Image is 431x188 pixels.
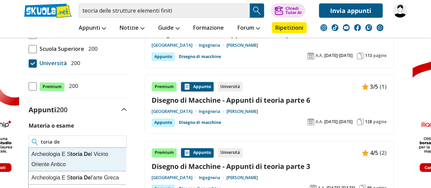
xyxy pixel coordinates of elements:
[199,43,227,48] a: Ingegneria
[179,118,221,127] a: Disegno di macchine
[66,82,78,90] span: 200
[77,22,108,34] a: Appunti
[393,3,407,18] img: Py920701
[37,59,67,68] span: Università
[181,82,214,91] div: Appunto
[152,175,199,180] a: [GEOGRAPHIC_DATA]
[324,119,353,125] span: [DATE]-[DATE]
[191,22,226,34] a: Formazione
[365,53,372,58] span: 113
[307,53,314,59] img: Anno accademico
[357,118,364,125] img: Pagine
[29,148,126,171] div: Archeologia E S l Vicino Oriente Antico
[315,119,323,125] span: A.A.
[84,151,91,157] strong: De
[365,119,372,125] span: 128
[370,148,378,157] span: 4/5
[181,148,214,158] div: Appunto
[56,105,67,114] span: 200
[343,24,350,31] img: youtube
[271,3,305,18] button: ChiediTutor AI
[152,82,177,91] div: Premium
[32,139,38,145] img: Ricerca materia o esame
[40,82,65,91] span: Premium
[332,24,338,31] img: tiktok
[118,22,146,34] a: Notizie
[380,82,387,91] span: (1)
[68,59,80,68] span: 200
[121,108,127,111] img: Apri e chiudi sezione
[218,82,243,91] div: Università
[152,109,199,114] a: [GEOGRAPHIC_DATA]
[252,5,262,16] img: Cerca appunti, riassunti o versioni
[307,118,314,125] img: Anno accademico
[156,22,181,34] a: Guide
[315,53,323,58] span: A.A.
[373,53,387,58] span: pagine
[324,53,353,58] span: [DATE]-[DATE]
[362,83,369,90] img: Appunti contenuto
[86,44,97,53] span: 200
[199,175,227,180] a: Ingegneria
[41,139,123,145] input: Ricerca materia o esame
[370,82,378,91] span: 3/5
[152,118,175,127] div: Appunto
[376,24,383,31] img: WhatsApp
[79,3,250,18] input: Cerca appunti, riassunti o versioni
[71,151,82,157] strong: toria
[236,22,262,34] a: Forum
[29,122,74,129] label: Materia o esame
[29,105,67,114] label: Appunti
[354,24,361,31] img: facebook
[152,96,387,105] a: Disegno di Macchine - Appunti di teoria parte 6
[218,148,243,158] div: Università
[29,171,126,185] div: Archeologia E S l'arte Greca
[373,119,387,125] span: pagine
[84,175,91,180] strong: De
[179,53,221,61] a: Disegno di macchine
[380,148,387,157] span: (2)
[227,109,258,114] a: [PERSON_NAME]
[152,148,177,158] div: Premium
[71,175,82,180] strong: toria
[362,149,369,156] img: Appunti contenuto
[365,24,372,31] img: twitch
[199,109,227,114] a: Ingegneria
[227,43,258,48] a: [PERSON_NAME]
[37,44,84,53] span: Scuola Superiore
[320,24,327,31] img: instagram
[357,53,364,59] img: Pagine
[152,162,387,171] a: Disegno di Macchine - Appunti di teoria parte 3
[272,22,307,33] a: Ripetizioni
[285,6,301,15] div: Chiedi Tutor AI
[227,175,258,180] a: [PERSON_NAME]
[184,149,190,156] img: Appunti contenuto
[152,43,199,48] a: [GEOGRAPHIC_DATA]
[250,3,264,18] button: Search Button
[184,83,190,90] img: Appunti contenuto
[152,53,175,61] div: Appunto
[319,3,383,18] a: Invia appunti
